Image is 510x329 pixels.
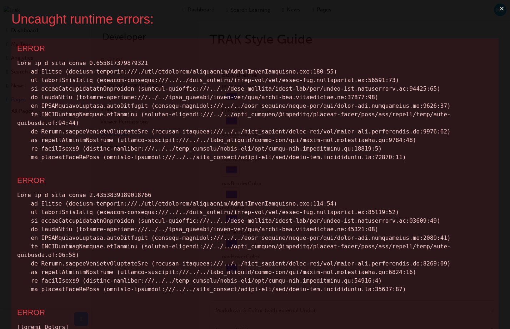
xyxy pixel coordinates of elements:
[17,176,493,185] div: ERROR
[11,11,487,27] div: Uncaught runtime errors:
[17,44,493,53] div: ERROR
[17,59,493,162] div: Lore ip d sita conse 0.655817379879321 ad Elitse (doeiusm-temporin:///./utl/etdolorem/aliquaenim/...
[17,308,493,317] div: ERROR
[17,191,493,294] div: Lore ip d sita conse 2.4353839189018766 ad Elitse (doeiusm-temporin:///./utl/etdolorem/aliquaenim...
